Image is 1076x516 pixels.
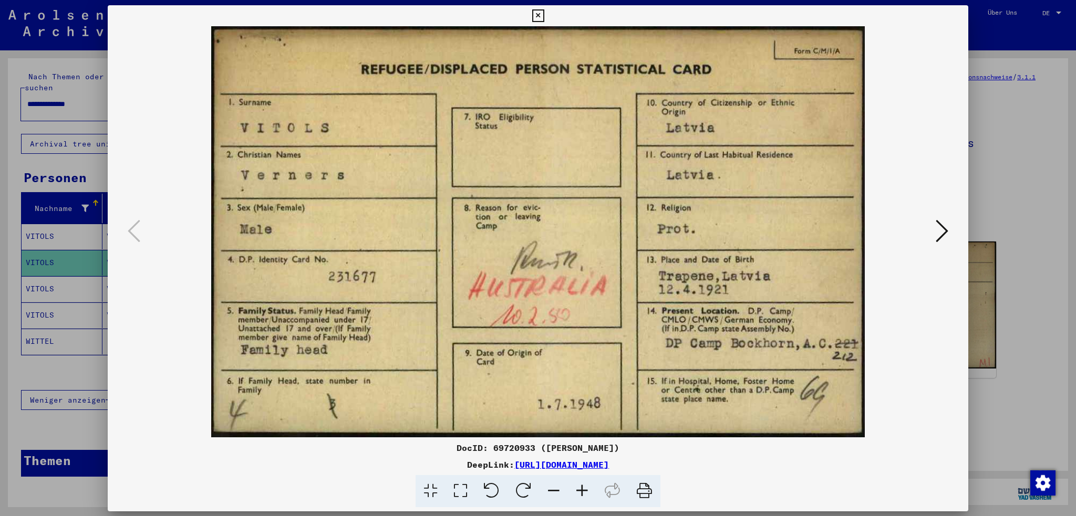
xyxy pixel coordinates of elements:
img: 001.jpg [143,26,933,437]
a: [URL][DOMAIN_NAME] [514,459,609,470]
div: DeepLink: [108,458,968,471]
div: DocID: 69720933 ([PERSON_NAME]) [108,441,968,454]
div: Zustimmung ändern [1030,470,1055,495]
img: Zustimmung ändern [1030,470,1056,496]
